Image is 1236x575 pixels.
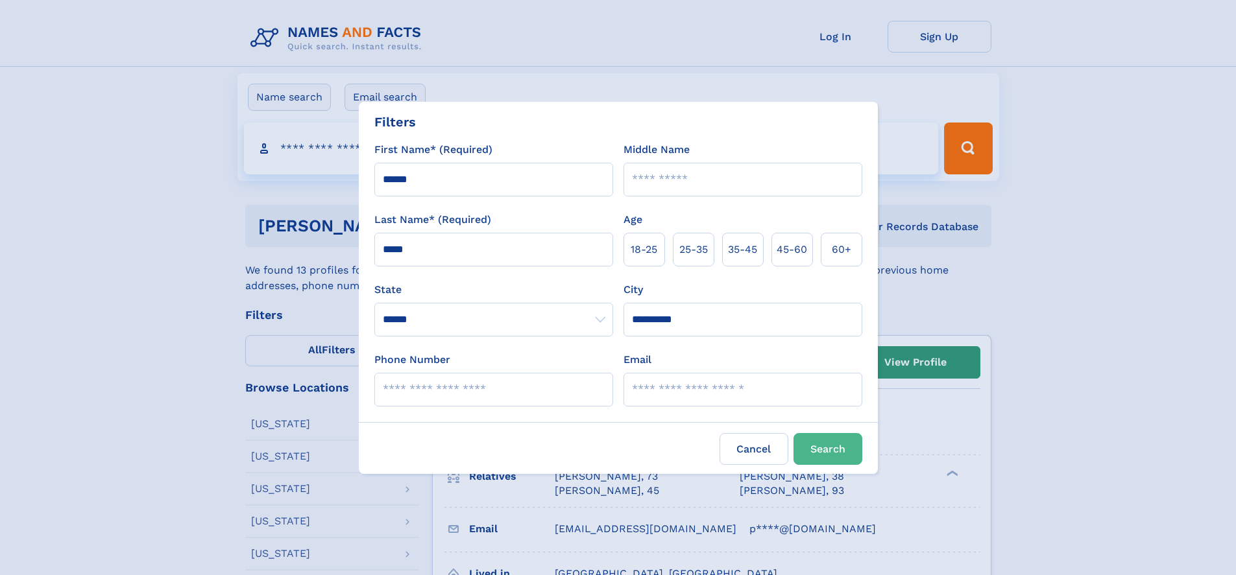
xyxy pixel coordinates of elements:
[777,242,807,257] span: 45‑60
[374,282,613,298] label: State
[720,433,788,465] label: Cancel
[374,142,492,158] label: First Name* (Required)
[374,352,450,368] label: Phone Number
[794,433,862,465] button: Search
[624,352,651,368] label: Email
[374,212,491,228] label: Last Name* (Required)
[832,242,851,257] span: 60+
[631,242,657,257] span: 18‑25
[374,112,416,132] div: Filters
[624,212,642,228] label: Age
[679,242,708,257] span: 25‑35
[624,142,690,158] label: Middle Name
[728,242,757,257] span: 35‑45
[624,282,643,298] label: City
